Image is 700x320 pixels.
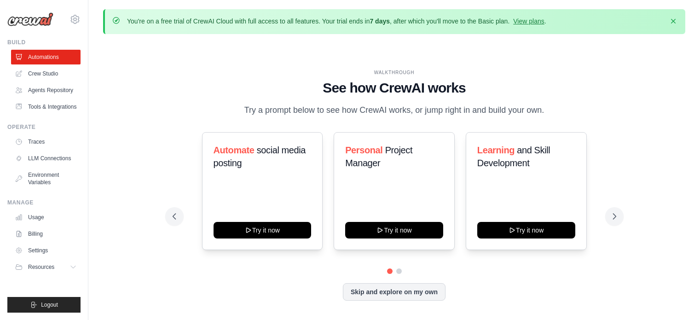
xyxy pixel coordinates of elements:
[11,210,81,225] a: Usage
[11,168,81,190] a: Environment Variables
[477,145,515,155] span: Learning
[7,12,53,26] img: Logo
[345,145,412,168] span: Project Manager
[345,222,443,239] button: Try it now
[345,145,382,155] span: Personal
[513,17,544,25] a: View plans
[477,222,575,239] button: Try it now
[173,80,616,96] h1: See how CrewAI works
[11,227,81,241] a: Billing
[214,222,312,239] button: Try it now
[11,83,81,98] a: Agents Repository
[28,263,54,271] span: Resources
[173,69,616,76] div: WALKTHROUGH
[11,134,81,149] a: Traces
[370,17,390,25] strong: 7 days
[11,151,81,166] a: LLM Connections
[7,123,81,131] div: Operate
[343,283,445,301] button: Skip and explore on my own
[11,50,81,64] a: Automations
[41,301,58,308] span: Logout
[7,297,81,313] button: Logout
[7,199,81,206] div: Manage
[240,104,549,117] p: Try a prompt below to see how CrewAI works, or jump right in and build your own.
[477,145,550,168] span: and Skill Development
[214,145,255,155] span: Automate
[214,145,306,168] span: social media posting
[11,243,81,258] a: Settings
[11,66,81,81] a: Crew Studio
[7,39,81,46] div: Build
[11,260,81,274] button: Resources
[127,17,546,26] p: You're on a free trial of CrewAI Cloud with full access to all features. Your trial ends in , aft...
[11,99,81,114] a: Tools & Integrations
